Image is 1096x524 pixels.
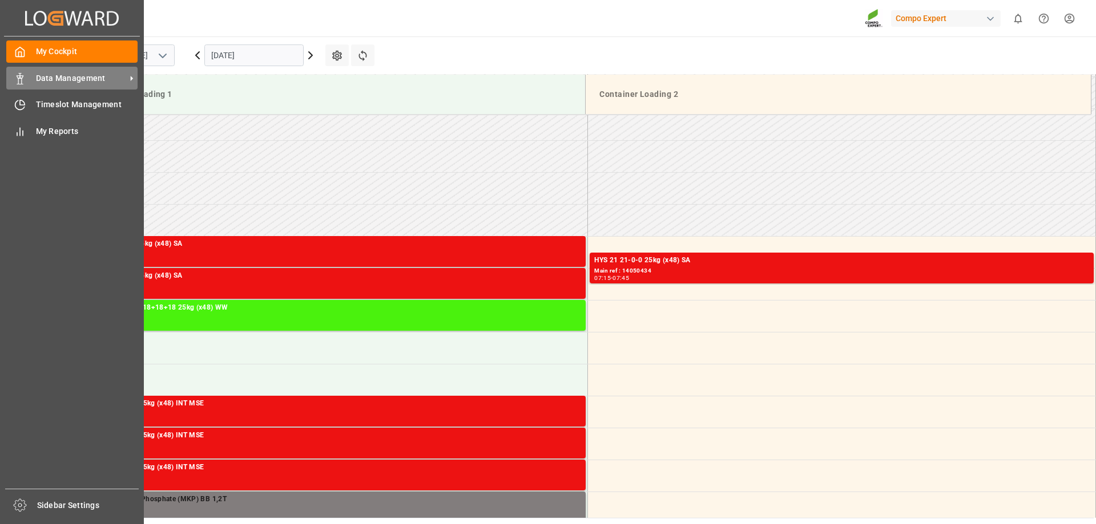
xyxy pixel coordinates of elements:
[36,125,138,137] span: My Reports
[891,10,1001,27] div: Compo Expert
[86,441,581,451] div: Main ref : 14051431
[86,473,581,483] div: Main ref : 14051432
[36,46,138,58] span: My Cockpit
[594,266,1089,276] div: Main ref : 14050434
[86,270,581,282] div: HYS 21 21-0-0 25kg (x48) SA
[89,84,576,105] div: Container Loading 1
[86,462,581,473] div: NTC Sol 9-0-43 25kg (x48) INT MSE
[6,120,138,142] a: My Reports
[6,40,138,63] a: My Cockpit
[86,430,581,441] div: NTC Sol 9-0-43 25kg (x48) INT MSE
[86,409,581,419] div: Main ref : 14051435
[865,9,883,29] img: Screenshot%202023-09-29%20at%2010.02.21.png_1712312052.png
[86,494,581,505] div: Monopotassium Phosphate (MKP) BB 1,2T
[891,7,1005,29] button: Compo Expert
[36,72,126,84] span: Data Management
[154,47,171,64] button: open menu
[6,94,138,116] a: Timeslot Management
[86,282,581,291] div: Main ref : 14050435
[86,314,581,323] div: Main ref : 14051728
[86,238,581,250] div: HYS 21 21-0-0 25kg (x48) SA
[36,99,138,111] span: Timeslot Management
[594,275,611,281] div: 07:15
[594,255,1089,266] div: HYS 21 21-0-0 25kg (x48) SA
[86,250,581,259] div: Main ref : 14050425
[86,398,581,409] div: NTC Sol 9-0-43 25kg (x48) INT MSE
[204,44,304,66] input: DD.MM.YYYY
[1031,6,1057,31] button: Help Center
[1005,6,1031,31] button: show 0 new notifications
[611,275,613,281] div: -
[595,84,1082,105] div: Container Loading 2
[37,499,139,511] span: Sidebar Settings
[86,302,581,314] div: [PERSON_NAME] 18+18+18 25kg (x48) WW
[86,505,581,515] div: Main ref : 5741540
[613,275,629,281] div: 07:45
